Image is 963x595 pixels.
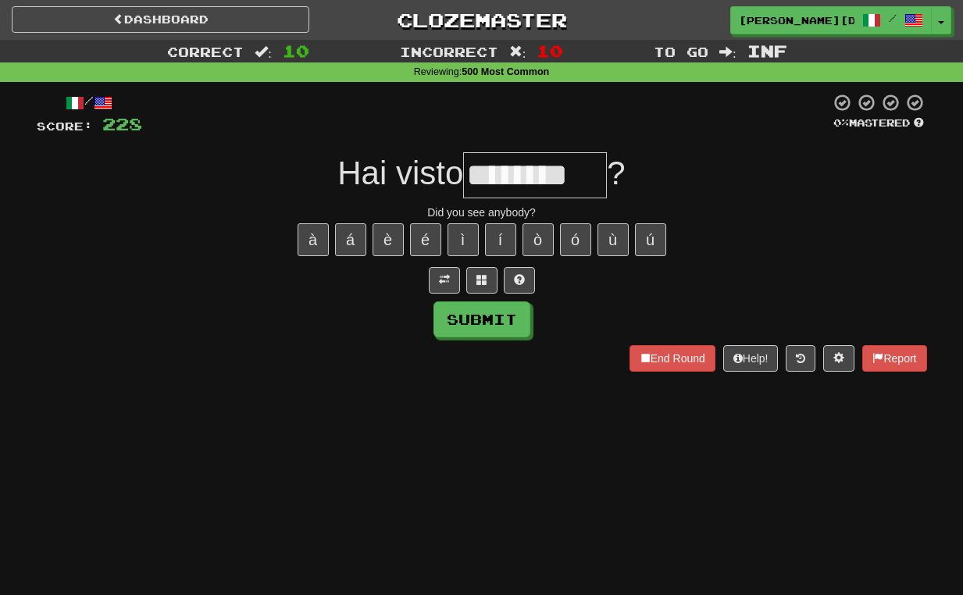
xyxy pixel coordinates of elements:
a: Clozemaster [333,6,630,34]
span: : [255,45,272,59]
span: : [719,45,737,59]
a: [PERSON_NAME][DOMAIN_NAME] / [730,6,932,34]
button: Switch sentence to multiple choice alt+p [466,267,498,294]
button: à [298,223,329,256]
strong: 500 Most Common [462,66,549,77]
button: ú [635,223,666,256]
span: 228 [102,114,142,134]
span: Correct [167,44,244,59]
button: è [373,223,404,256]
button: Toggle translation (alt+t) [429,267,460,294]
button: Single letter hint - you only get 1 per sentence and score half the points! alt+h [504,267,535,294]
div: Mastered [830,116,927,130]
a: Dashboard [12,6,309,33]
button: ù [597,223,629,256]
span: Inf [747,41,787,60]
span: 10 [537,41,563,60]
span: : [509,45,526,59]
span: 0 % [833,116,849,129]
button: ò [523,223,554,256]
button: é [410,223,441,256]
span: Incorrect [400,44,498,59]
button: End Round [630,345,715,372]
button: Report [862,345,926,372]
button: á [335,223,366,256]
span: [PERSON_NAME][DOMAIN_NAME] [739,13,854,27]
span: ? [607,155,625,191]
button: Help! [723,345,779,372]
button: Round history (alt+y) [786,345,815,372]
button: Submit [433,301,530,337]
div: / [37,93,142,112]
button: ì [448,223,479,256]
span: Hai visto [337,155,463,191]
span: 10 [283,41,309,60]
button: í [485,223,516,256]
div: Did you see anybody? [37,205,927,220]
span: Score: [37,119,93,133]
span: / [889,12,897,23]
button: ó [560,223,591,256]
span: To go [654,44,708,59]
